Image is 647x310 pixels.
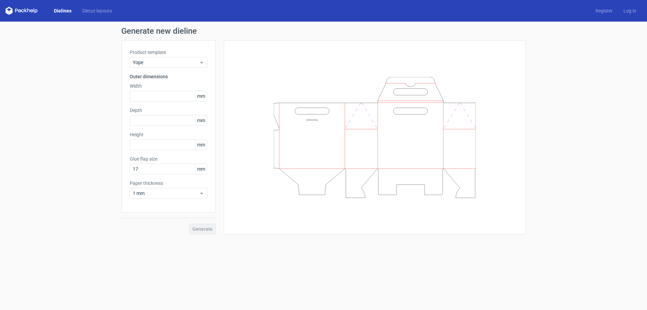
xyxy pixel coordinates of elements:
[195,115,207,125] span: mm
[130,107,207,114] label: Depth
[130,131,207,138] label: Height
[195,91,207,101] span: mm
[130,83,207,89] label: Width
[77,7,117,14] a: Diecut layouts
[195,140,207,150] span: mm
[195,164,207,174] span: mm
[590,7,618,14] a: Register
[130,156,207,162] label: Glue flap size
[121,27,526,35] h1: Generate new dieline
[49,7,77,14] a: Dielines
[133,59,199,66] span: Yope
[130,180,207,187] label: Paper thickness
[130,49,207,56] label: Product template
[133,190,199,197] span: 1 mm
[130,73,207,80] h3: Outer dimensions
[618,7,642,14] a: Log in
